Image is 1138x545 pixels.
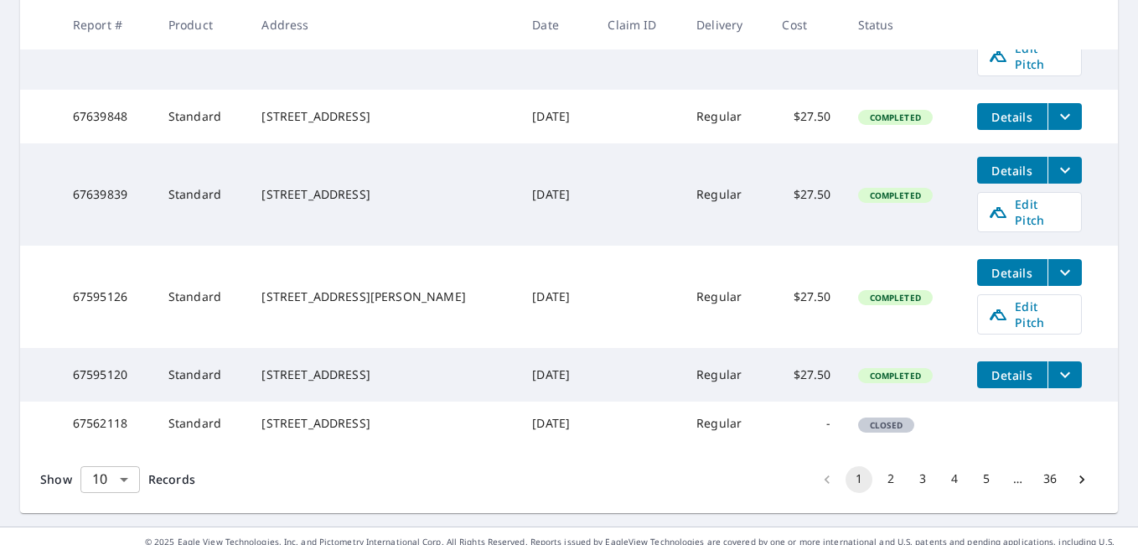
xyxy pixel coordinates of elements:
[59,90,155,143] td: 67639848
[977,36,1082,76] a: Edit Pitch
[941,466,968,493] button: Go to page 4
[261,186,505,203] div: [STREET_ADDRESS]
[977,294,1082,335] a: Edit Pitch
[59,348,155,402] td: 67595120
[973,466,1000,493] button: Go to page 5
[768,402,844,445] td: -
[683,348,768,402] td: Regular
[977,103,1047,130] button: detailsBtn-67639848
[768,143,844,246] td: $27.50
[1047,259,1082,286] button: filesDropdownBtn-67595126
[59,246,155,348] td: 67595126
[1047,361,1082,388] button: filesDropdownBtn-67595120
[155,348,249,402] td: Standard
[988,196,1071,228] span: Edit Pitch
[860,370,931,381] span: Completed
[987,367,1037,383] span: Details
[80,456,140,503] div: 10
[860,292,931,304] span: Completed
[1005,470,1032,487] div: …
[519,143,594,246] td: [DATE]
[519,246,594,348] td: [DATE]
[860,112,931,123] span: Completed
[519,348,594,402] td: [DATE]
[987,265,1037,281] span: Details
[1047,103,1082,130] button: filesDropdownBtn-67639848
[768,90,844,143] td: $27.50
[811,466,1098,493] nav: pagination navigation
[261,108,505,125] div: [STREET_ADDRESS]
[860,189,931,201] span: Completed
[519,90,594,143] td: [DATE]
[261,415,505,432] div: [STREET_ADDRESS]
[977,259,1047,286] button: detailsBtn-67595126
[877,466,904,493] button: Go to page 2
[683,402,768,445] td: Regular
[988,40,1071,72] span: Edit Pitch
[768,246,844,348] td: $27.50
[59,402,155,445] td: 67562118
[683,90,768,143] td: Regular
[40,471,72,487] span: Show
[261,288,505,305] div: [STREET_ADDRESS][PERSON_NAME]
[988,298,1071,330] span: Edit Pitch
[155,246,249,348] td: Standard
[1047,157,1082,184] button: filesDropdownBtn-67639839
[977,157,1047,184] button: detailsBtn-67639839
[977,361,1047,388] button: detailsBtn-67595120
[148,471,195,487] span: Records
[155,402,249,445] td: Standard
[683,246,768,348] td: Regular
[987,109,1037,125] span: Details
[987,163,1037,179] span: Details
[860,419,913,431] span: Closed
[683,143,768,246] td: Regular
[1037,466,1063,493] button: Go to page 36
[519,402,594,445] td: [DATE]
[261,366,505,383] div: [STREET_ADDRESS]
[977,192,1082,232] a: Edit Pitch
[80,466,140,493] div: Show 10 records
[768,348,844,402] td: $27.50
[59,143,155,246] td: 67639839
[1068,466,1095,493] button: Go to next page
[909,466,936,493] button: Go to page 3
[155,143,249,246] td: Standard
[846,466,872,493] button: page 1
[155,90,249,143] td: Standard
